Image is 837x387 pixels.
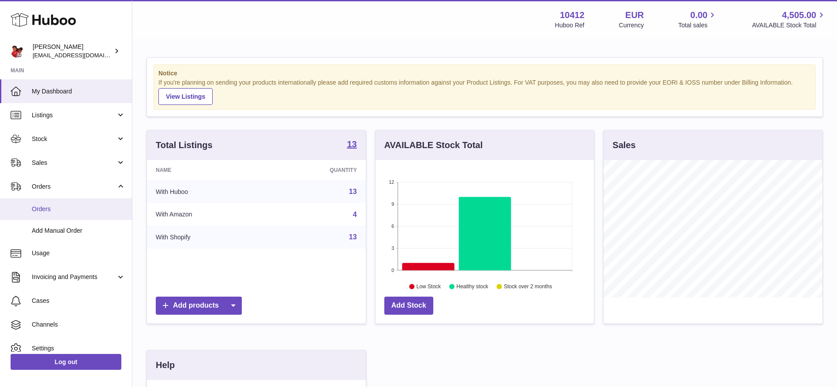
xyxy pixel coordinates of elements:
[158,78,811,105] div: If you're planning on sending your products internationally please add required customs informati...
[555,21,585,30] div: Huboo Ref
[147,203,266,226] td: With Amazon
[32,87,125,96] span: My Dashboard
[32,135,116,143] span: Stock
[158,88,213,105] a: View Listings
[11,354,121,370] a: Log out
[678,9,717,30] a: 0.00 Total sales
[389,179,394,185] text: 12
[32,297,125,305] span: Cases
[156,359,175,371] h3: Help
[353,211,357,218] a: 4
[32,320,125,329] span: Channels
[391,201,394,207] text: 9
[32,273,116,281] span: Invoicing and Payments
[147,160,266,180] th: Name
[752,21,826,30] span: AVAILABLE Stock Total
[349,233,357,241] a: 13
[349,188,357,195] a: 13
[266,160,365,180] th: Quantity
[560,9,585,21] strong: 10412
[782,9,816,21] span: 4,505.00
[147,226,266,249] td: With Shopify
[391,246,394,251] text: 3
[391,223,394,229] text: 6
[678,21,717,30] span: Total sales
[11,45,24,58] img: internalAdmin-10412@internal.huboo.com
[612,139,635,151] h3: Sales
[384,297,433,315] a: Add Stock
[417,283,441,290] text: Low Stock
[619,21,644,30] div: Currency
[32,182,116,191] span: Orders
[347,140,357,149] strong: 13
[32,249,125,257] span: Usage
[33,52,130,59] span: [EMAIL_ADDRESS][DOMAIN_NAME]
[147,180,266,203] td: With Huboo
[347,140,357,150] a: 13
[32,205,125,213] span: Orders
[32,227,125,235] span: Add Manual Order
[691,9,708,21] span: 0.00
[391,268,394,273] text: 0
[625,9,644,21] strong: EUR
[32,344,125,353] span: Settings
[384,139,483,151] h3: AVAILABLE Stock Total
[32,159,116,167] span: Sales
[156,139,213,151] h3: Total Listings
[158,69,811,78] strong: Notice
[156,297,242,315] a: Add products
[504,283,552,290] text: Stock over 2 months
[33,43,112,60] div: [PERSON_NAME]
[32,111,116,119] span: Listings
[456,283,488,290] text: Healthy stock
[752,9,826,30] a: 4,505.00 AVAILABLE Stock Total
